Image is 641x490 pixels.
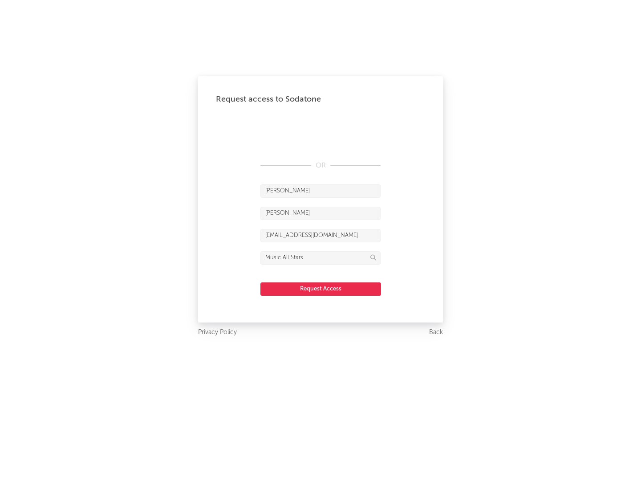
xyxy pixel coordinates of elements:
input: First Name [260,184,381,198]
div: Request access to Sodatone [216,94,425,105]
input: Email [260,229,381,242]
input: Division [260,251,381,265]
div: OR [260,160,381,171]
button: Request Access [260,282,381,296]
a: Privacy Policy [198,327,237,338]
input: Last Name [260,207,381,220]
a: Back [429,327,443,338]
